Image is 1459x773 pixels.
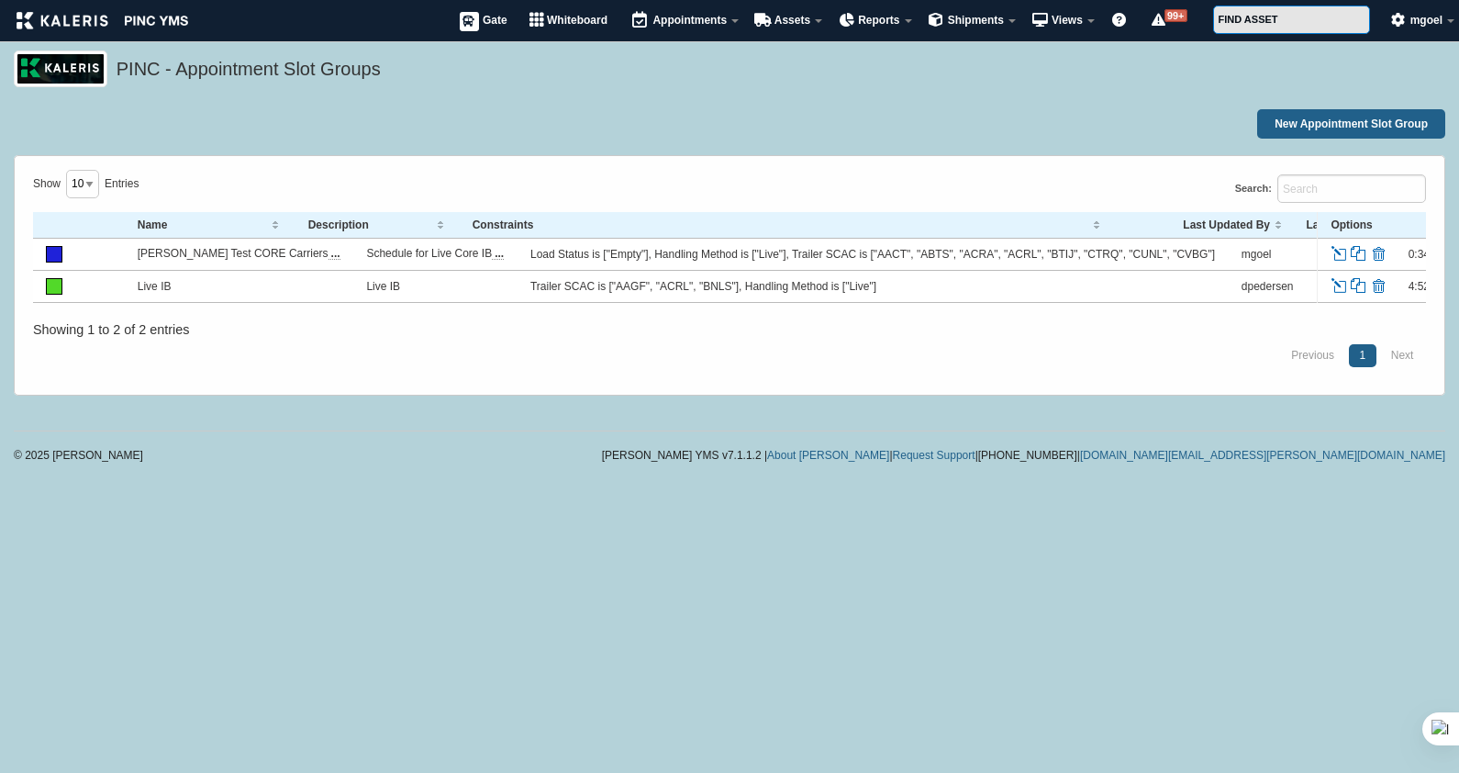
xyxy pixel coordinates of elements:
label: Show entries [33,174,139,203]
a: Delete [1371,278,1391,295]
td: mgoel [1228,239,1351,271]
span: 99+ [1164,9,1187,22]
div: © 2025 [PERSON_NAME] [14,450,372,461]
span: Assets [774,14,810,27]
a: Edit [1331,246,1351,263]
a: 1 [1349,344,1377,367]
span: Gate [483,14,507,27]
a: Copy [1351,278,1371,295]
th: Description : activate to sort column ascending [295,212,459,239]
td: Live IB [124,271,353,303]
span: mgoel [1410,14,1442,27]
a: Edit [1331,278,1351,295]
a: Copy [1351,246,1371,263]
h5: PINC - Appointment Slot Groups [117,56,1436,87]
div: [PERSON_NAME] YMS v7.1.1.2 | | | | [602,450,1445,461]
a: New Appointment Slot Group [1257,109,1445,139]
a: Request Support [893,449,975,462]
tr: Drag rows to change order [1318,239,1427,271]
img: kaleris_pinc-9d9452ea2abe8761a8e09321c3823821456f7e8afc7303df8a03059e807e3f55.png [17,12,188,29]
span: Reports [858,14,899,27]
th: Options [1318,212,1409,239]
div: Showing 1 to 2 of 2 entries [33,320,1426,339]
th: Name : activate to sort column ascending [124,212,295,239]
img: logo_pnc-prd.png [14,50,107,87]
td: Load Status is ["Empty"], Handling Method is ["Live"], Trailer SCAC is ["AACT", "ABTS", "ACRA", "... [518,239,1229,271]
span: Appointments [652,14,727,27]
span: ... [492,248,504,260]
span: Shipments [948,14,1004,27]
label: Search: [1235,174,1426,203]
span: [PHONE_NUMBER] [978,449,1077,462]
tr: Drag rows to change order [1318,271,1427,303]
input: FIND ASSET [1213,6,1370,34]
span: ... [329,248,340,260]
span: Whiteboard [547,14,607,27]
th: : activate to sort column ascending [33,212,124,239]
td: dpedersen [1228,271,1351,303]
span: [PERSON_NAME] Test CORE Carriers [138,247,340,260]
span: Views [1052,14,1083,27]
a: Delete [1371,246,1391,263]
a: About [PERSON_NAME] [767,449,889,462]
td: Trailer SCAC is ["AAGF", "ACRL", "BNLS"], Handling Method is ["Live"] [518,271,1229,303]
a: Next [1380,344,1425,367]
th: Constraints : activate to sort column ascending [459,212,1170,239]
select: Showentries [66,170,99,198]
td: Live IB [353,271,518,303]
span: Schedule for Live Core IB [366,247,504,260]
a: [DOMAIN_NAME][EMAIL_ADDRESS][PERSON_NAME][DOMAIN_NAME] [1080,449,1445,462]
a: Previous [1280,344,1345,367]
th: Last Updated At : activate to sort column ascending [1293,212,1413,239]
th: Last Updated By : activate to sort column ascending [1170,212,1293,239]
input: Search: [1277,174,1426,203]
